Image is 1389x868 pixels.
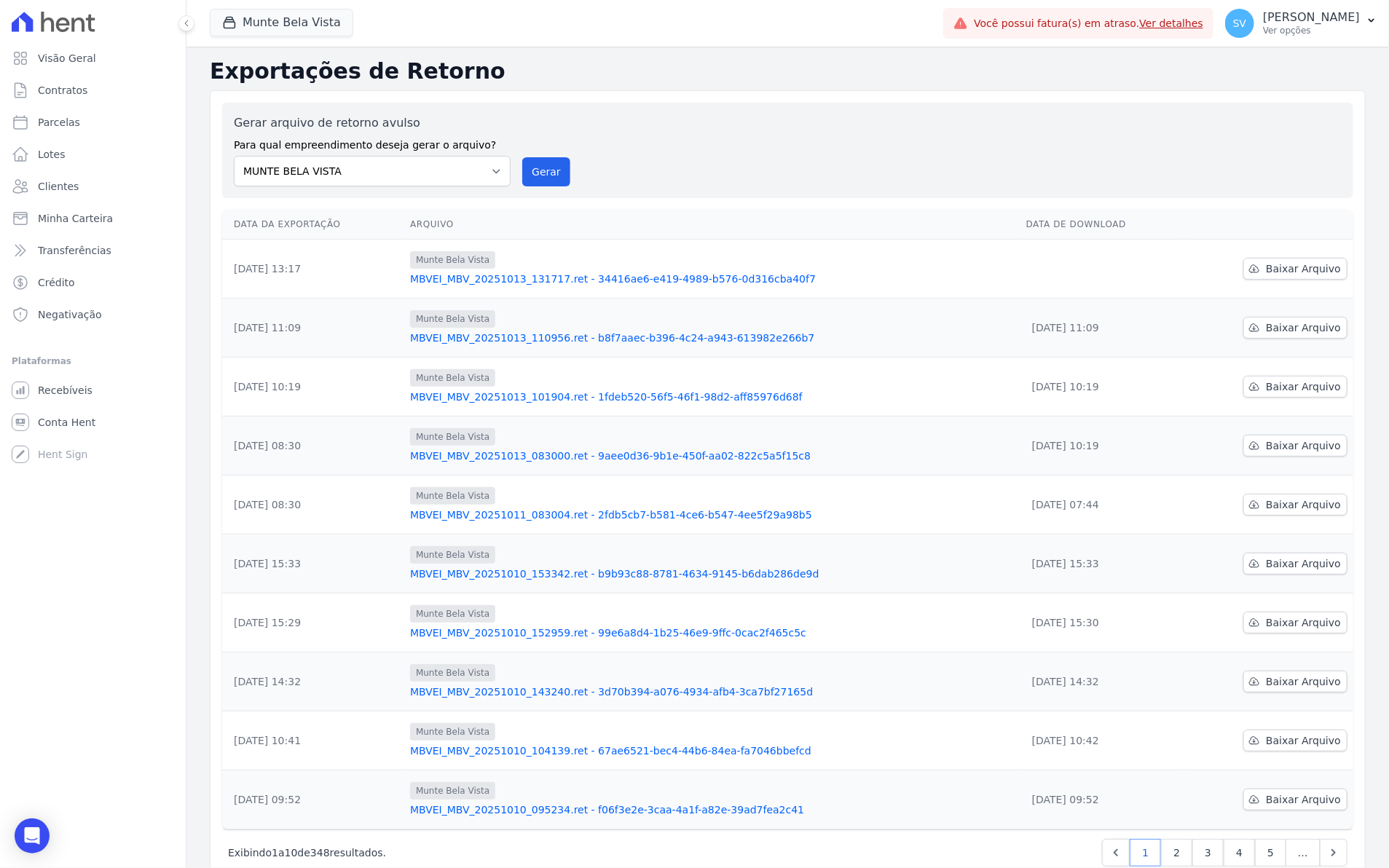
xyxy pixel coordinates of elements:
[1263,25,1360,36] p: Ver opções
[410,390,1015,404] a: MBVEI_MBV_20251013_101904.ret - 1fdeb520-56f5-46f1-98d2-aff85976d68f
[1243,317,1347,339] a: Baixar Arquivo
[410,428,495,446] span: Munte Bela Vista
[1130,839,1161,867] a: 1
[38,83,87,98] span: Contratos
[38,383,93,398] span: Recebíveis
[1243,671,1347,693] a: Baixar Arquivo
[410,449,1015,463] a: MBVEI_MBV_20251013_083000.ret - 9aee0d36-9b1e-450f-aa02-822c5a5f15c8
[222,534,404,593] td: [DATE] 15:33
[222,652,404,711] td: [DATE] 14:32
[222,240,404,299] td: [DATE] 13:17
[6,44,180,73] a: Visão Geral
[410,508,1015,522] a: MBVEI_MBV_20251011_083004.ret - 2fdb5cb7-b581-4ce6-b547-4ee5f29a98b5
[1020,534,1184,593] td: [DATE] 15:33
[410,684,1015,699] a: MBVEI_MBV_20251010_143240.ret - 3d70b394-a076-4934-afb4-3ca7bf27165d
[1020,299,1184,358] td: [DATE] 11:09
[1233,18,1246,28] span: SV
[222,770,404,829] td: [DATE] 09:52
[410,664,495,682] span: Munte Bela Vista
[1102,839,1130,867] a: Previous
[38,211,113,226] span: Minha Carteira
[1266,792,1341,807] span: Baixar Arquivo
[6,76,180,105] a: Contratos
[410,369,495,387] span: Munte Bela Vista
[1266,674,1341,689] span: Baixar Arquivo
[6,140,180,169] a: Lotes
[6,408,180,437] a: Conta Hent
[38,307,102,322] span: Negativação
[404,210,1020,240] th: Arquivo
[310,847,330,859] span: 348
[1243,612,1347,634] a: Baixar Arquivo
[410,567,1015,581] a: MBVEI_MBV_20251010_153342.ret - b9b93c88-8781-4634-9145-b6dab286de9d
[12,352,174,370] div: Plataformas
[1266,556,1341,571] span: Baixar Arquivo
[1020,210,1184,240] th: Data de Download
[222,299,404,358] td: [DATE] 11:09
[38,275,75,290] span: Crédito
[272,847,278,859] span: 1
[6,268,180,297] a: Crédito
[1286,839,1321,867] span: …
[38,415,95,430] span: Conta Hent
[38,115,80,130] span: Parcelas
[228,845,386,860] p: Exibindo a de resultados.
[1243,376,1347,398] a: Baixar Arquivo
[1243,494,1347,516] a: Baixar Arquivo
[38,51,96,66] span: Visão Geral
[410,605,495,623] span: Munte Bela Vista
[1266,615,1341,630] span: Baixar Arquivo
[222,358,404,417] td: [DATE] 10:19
[1263,10,1360,25] p: [PERSON_NAME]
[1266,261,1341,276] span: Baixar Arquivo
[410,626,1015,640] a: MBVEI_MBV_20251010_152959.ret - 99e6a8d4-1b25-46e9-9ffc-0cac2f465c5c
[1020,417,1184,476] td: [DATE] 10:19
[1266,733,1341,748] span: Baixar Arquivo
[1020,476,1184,534] td: [DATE] 07:44
[234,114,511,132] label: Gerar arquivo de retorno avulso
[234,132,511,153] label: Para qual empreendimento deseja gerar o arquivo?
[1243,258,1347,280] a: Baixar Arquivo
[410,331,1015,345] a: MBVEI_MBV_20251013_110956.ret - b8f7aaec-b396-4c24-a943-613982e266b7
[222,711,404,770] td: [DATE] 10:41
[1266,379,1341,394] span: Baixar Arquivo
[1020,711,1184,770] td: [DATE] 10:42
[222,417,404,476] td: [DATE] 08:30
[222,593,404,652] td: [DATE] 15:29
[1224,839,1255,867] a: 4
[6,376,180,405] a: Recebíveis
[38,243,111,258] span: Transferências
[6,172,180,201] a: Clientes
[285,847,298,859] span: 10
[522,157,570,186] button: Gerar
[1243,553,1347,575] a: Baixar Arquivo
[6,108,180,137] a: Parcelas
[410,723,495,741] span: Munte Bela Vista
[1020,770,1184,829] td: [DATE] 09:52
[6,300,180,329] a: Negativação
[410,310,495,328] span: Munte Bela Vista
[410,272,1015,286] a: MBVEI_MBV_20251013_131717.ret - 34416ae6-e419-4989-b576-0d316cba40f7
[1020,593,1184,652] td: [DATE] 15:30
[38,147,66,162] span: Lotes
[1266,438,1341,453] span: Baixar Arquivo
[1320,839,1347,867] a: Next
[1243,730,1347,751] a: Baixar Arquivo
[410,487,495,505] span: Munte Bela Vista
[410,546,495,564] span: Munte Bela Vista
[38,179,79,194] span: Clientes
[1243,789,1347,810] a: Baixar Arquivo
[410,251,495,269] span: Munte Bela Vista
[410,782,495,800] span: Munte Bela Vista
[210,9,353,36] button: Munte Bela Vista
[222,210,404,240] th: Data da Exportação
[1192,839,1224,867] a: 3
[1020,652,1184,711] td: [DATE] 14:32
[1213,3,1389,44] button: SV [PERSON_NAME] Ver opções
[410,802,1015,817] a: MBVEI_MBV_20251010_095234.ret - f06f3e2e-3caa-4a1f-a82e-39ad7fea2c41
[410,743,1015,758] a: MBVEI_MBV_20251010_104139.ret - 67ae6521-bec4-44b6-84ea-fa7046bbefcd
[1266,320,1341,335] span: Baixar Arquivo
[15,818,50,853] div: Open Intercom Messenger
[6,204,180,233] a: Minha Carteira
[1161,839,1192,867] a: 2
